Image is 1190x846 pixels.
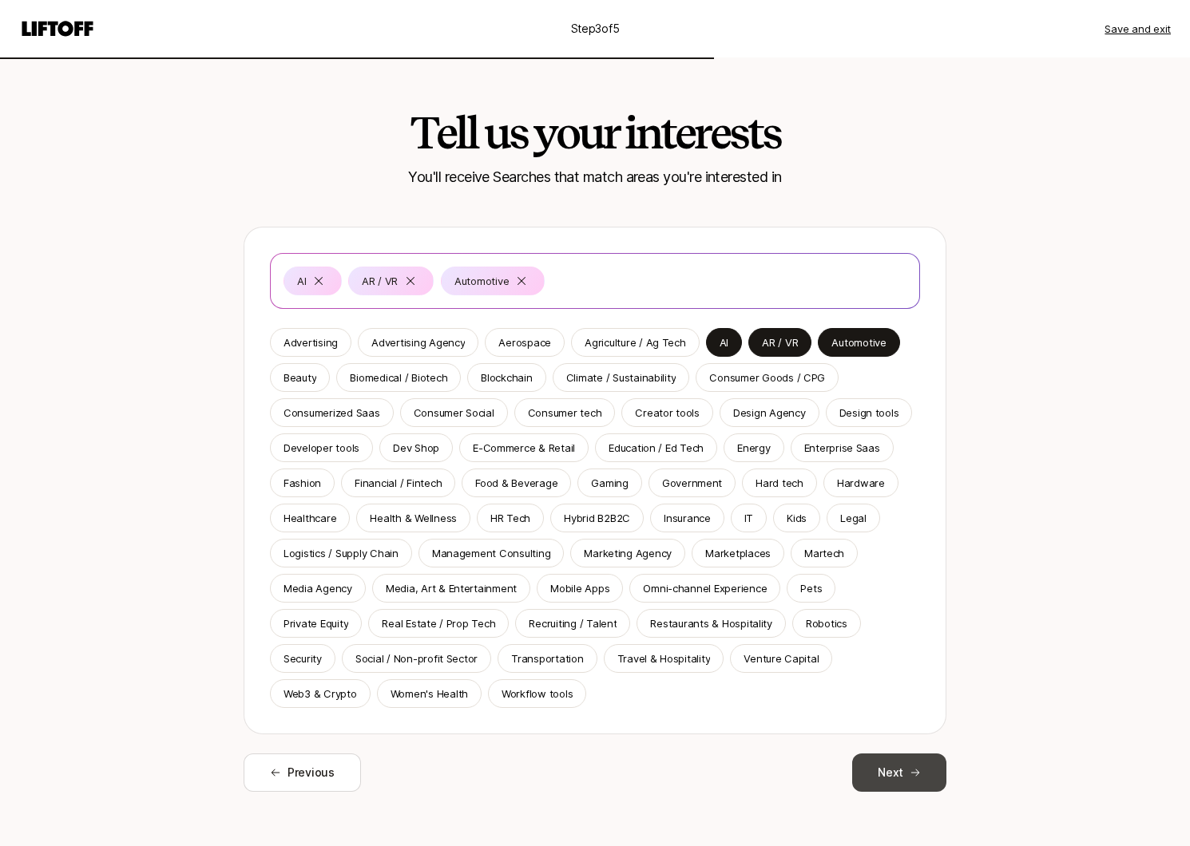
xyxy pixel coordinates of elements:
[643,580,767,596] div: Omni-channel Experience
[617,650,711,666] p: Travel & Hospitality
[1105,21,1171,37] button: Save and exit
[355,650,478,666] p: Social / Non-profit Sector
[454,273,509,289] p: Automotive
[584,545,672,561] p: Marketing Agency
[837,475,885,491] p: Hardware
[664,510,711,526] p: Insurance
[393,440,439,456] p: Dev Shop
[737,440,770,456] p: Energy
[529,615,617,631] p: Recruiting / Talent
[564,510,630,526] p: Hybrid B2B2C
[662,475,722,491] div: Government
[284,405,380,421] p: Consumerized Saas
[382,615,495,631] p: Real Estate / Prop Tech
[650,615,772,631] p: Restaurants & Hospitality
[350,370,447,385] p: Biomedical / Biotech
[831,334,886,350] div: Automotive
[297,273,306,289] div: AI
[473,440,575,456] p: E-Commerce & Retail
[284,615,348,631] p: Private Equity
[804,440,880,456] p: Enterprise Saas
[709,370,825,385] p: Consumer Goods / CPG
[502,686,573,702] p: Workflow tools
[284,440,359,456] p: Developer tools
[762,334,798,350] p: AR / VR
[284,370,316,385] p: Beauty
[371,334,465,350] p: Advertising Agency
[635,405,700,421] p: Creator tools
[498,334,551,350] p: Aerospace
[386,580,517,596] div: Media, Art & Entertainment
[806,615,847,631] p: Robotics
[585,334,686,350] p: Agriculture / Ag Tech
[284,545,399,561] p: Logistics / Supply Chain
[284,475,321,491] p: Fashion
[744,650,819,666] div: Venture Capital
[355,475,442,491] p: Financial / Fintech
[288,763,335,782] span: Previous
[490,510,530,526] div: HR Tech
[284,580,352,596] p: Media Agency
[481,370,532,385] p: Blockchain
[284,686,357,702] p: Web3 & Crypto
[705,545,771,561] p: Marketplaces
[550,580,609,596] p: Mobile Apps
[432,545,551,561] p: Management Consulting
[475,475,557,491] p: Food & Beverage
[744,510,753,526] p: IT
[787,510,807,526] p: Kids
[244,753,361,792] button: Previous
[566,370,676,385] p: Climate / Sustainability
[284,334,338,350] p: Advertising
[391,686,468,702] div: Women's Health
[370,510,457,526] div: Health & Wellness
[284,650,322,666] p: Security
[852,753,946,792] button: Next
[284,510,336,526] p: Healthcare
[840,510,867,526] p: Legal
[591,475,628,491] p: Gaming
[756,475,803,491] div: Hard tech
[528,405,602,421] p: Consumer tech
[609,440,704,456] p: Education / Ed Tech
[839,405,899,421] p: Design tools
[362,273,398,289] div: AR / VR
[800,580,822,596] div: Pets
